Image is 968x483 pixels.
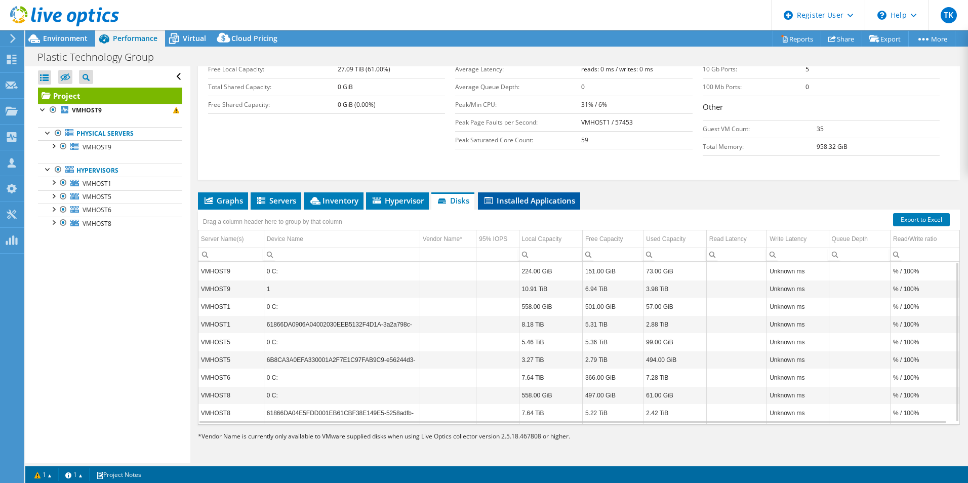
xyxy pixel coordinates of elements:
[264,298,420,315] td: Column Device Name, Value 0 C:
[646,233,685,245] div: Used Capacity
[829,351,890,369] td: Column Queue Depth, Value
[703,60,806,78] td: 10 Gb Ports:
[582,315,643,333] td: Column Free Capacity, Value 5.31 TiB
[890,369,959,386] td: Column Read/Write ratio, Value % / 100%
[890,248,959,261] td: Column Read/Write ratio, Filter cell
[890,230,959,248] td: Read/Write ratio Column
[420,333,476,351] td: Column Vendor Name*, Value
[643,386,706,404] td: Column Used Capacity, Value 61.00 GiB
[893,233,937,245] div: Read/Write ratio
[519,230,582,248] td: Local Capacity Column
[582,298,643,315] td: Column Free Capacity, Value 501.00 GiB
[83,179,111,188] span: VMHOST1
[58,468,90,481] a: 1
[817,125,824,133] b: 35
[519,404,582,422] td: Column Local Capacity, Value 7.64 TiB
[420,369,476,386] td: Column Vendor Name*, Value
[767,248,829,261] td: Column Write Latency, Filter cell
[582,280,643,298] td: Column Free Capacity, Value 6.94 TiB
[476,262,519,280] td: Column 95% IOPS, Value
[829,230,890,248] td: Queue Depth Column
[706,333,767,351] td: Column Read Latency, Value
[767,404,829,422] td: Column Write Latency, Value Unknown ms
[581,65,653,73] b: reads: 0 ms / writes: 0 ms
[420,248,476,261] td: Column Vendor Name*, Filter cell
[832,233,868,245] div: Queue Depth
[33,52,170,63] h1: Plastic Technology Group
[264,404,420,422] td: Column Device Name, Value 61866DA04E5FDD001EB61CBF38E149E5-5258adfb-
[706,351,767,369] td: Column Read Latency, Value
[264,230,420,248] td: Device Name Column
[643,369,706,386] td: Column Used Capacity, Value 7.28 TiB
[420,315,476,333] td: Column Vendor Name*, Value
[706,230,767,248] td: Read Latency Column
[582,333,643,351] td: Column Free Capacity, Value 5.36 TiB
[703,138,817,155] td: Total Memory:
[38,127,182,140] a: Physical Servers
[476,404,519,422] td: Column 95% IOPS, Value
[706,386,767,404] td: Column Read Latency, Value
[436,195,469,206] span: Disks
[767,369,829,386] td: Column Write Latency, Value Unknown ms
[89,468,148,481] a: Project Notes
[582,262,643,280] td: Column Free Capacity, Value 151.00 GiB
[829,298,890,315] td: Column Queue Depth, Value
[581,136,588,144] b: 59
[643,248,706,261] td: Column Used Capacity, Filter cell
[264,280,420,298] td: Column Device Name, Value 1
[706,280,767,298] td: Column Read Latency, Value
[703,120,817,138] td: Guest VM Count:
[38,104,182,117] a: VMHOST9
[890,386,959,404] td: Column Read/Write ratio, Value % / 100%
[767,333,829,351] td: Column Write Latency, Value Unknown ms
[862,31,909,47] a: Export
[581,118,633,127] b: VMHOST1 / 57453
[198,315,264,333] td: Column Server Name(s), Value VMHOST1
[476,351,519,369] td: Column 95% IOPS, Value
[455,60,581,78] td: Average Latency:
[706,404,767,422] td: Column Read Latency, Value
[201,233,244,245] div: Server Name(s)
[706,369,767,386] td: Column Read Latency, Value
[264,333,420,351] td: Column Device Name, Value 0 C:
[198,369,264,386] td: Column Server Name(s), Value VMHOST6
[420,404,476,422] td: Column Vendor Name*, Value
[581,100,607,109] b: 31% / 6%
[113,33,157,43] span: Performance
[773,31,821,47] a: Reports
[203,195,243,206] span: Graphs
[582,230,643,248] td: Free Capacity Column
[83,192,111,201] span: VMHOST5
[519,333,582,351] td: Column Local Capacity, Value 5.46 TiB
[208,78,338,96] td: Total Shared Capacity:
[890,333,959,351] td: Column Read/Write ratio, Value % / 100%
[264,315,420,333] td: Column Device Name, Value 61866DA0906A04002030EEB5132F4D1A-3a2a798c-
[706,262,767,280] td: Column Read Latency, Value
[476,248,519,261] td: Column 95% IOPS, Filter cell
[198,262,264,280] td: Column Server Name(s), Value VMHOST9
[476,369,519,386] td: Column 95% IOPS, Value
[643,315,706,333] td: Column Used Capacity, Value 2.88 TiB
[817,142,848,151] b: 958.32 GiB
[38,164,182,177] a: Hypervisors
[770,233,806,245] div: Write Latency
[519,315,582,333] td: Column Local Capacity, Value 8.18 TiB
[643,404,706,422] td: Column Used Capacity, Value 2.42 TiB
[476,280,519,298] td: Column 95% IOPS, Value
[420,386,476,404] td: Column Vendor Name*, Value
[38,88,182,104] a: Project
[198,351,264,369] td: Column Server Name(s), Value VMHOST5
[890,315,959,333] td: Column Read/Write ratio, Value % / 100%
[83,219,111,228] span: VMHOST8
[198,431,679,442] p: Vendor Name is currently only available to VMware supplied disks when using Live Optics collector...
[38,177,182,190] a: VMHOST1
[709,233,747,245] div: Read Latency
[829,386,890,404] td: Column Queue Depth, Value
[476,386,519,404] td: Column 95% IOPS, Value
[582,351,643,369] td: Column Free Capacity, Value 2.79 TiB
[38,140,182,153] a: VMHOST9
[519,262,582,280] td: Column Local Capacity, Value 224.00 GiB
[890,262,959,280] td: Column Read/Write ratio, Value % / 100%
[455,96,581,113] td: Peak/Min CPU:
[27,468,59,481] a: 1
